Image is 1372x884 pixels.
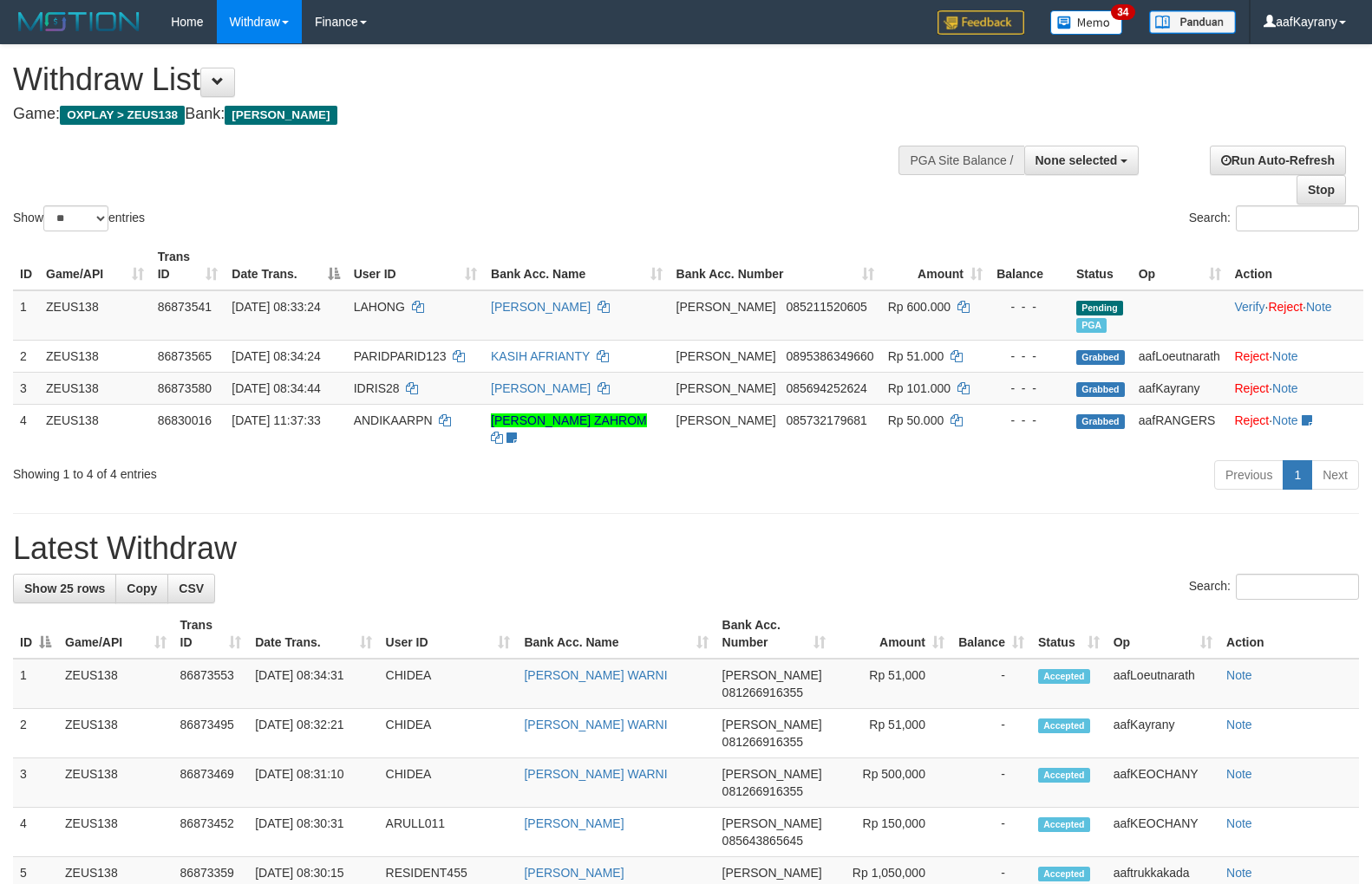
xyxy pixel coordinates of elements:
td: 4 [13,808,58,857]
input: Search: [1236,574,1359,600]
td: aafKayrany [1107,709,1219,758]
span: Accepted [1038,817,1090,832]
th: Op: activate to sort column ascending [1107,609,1219,659]
td: 1 [13,290,39,341]
td: ZEUS138 [39,404,151,453]
span: 86873541 [158,300,212,314]
span: Pending [1076,301,1123,315]
span: PARIDPARID123 [354,349,447,363]
a: Show 25 rows [13,574,116,603]
span: Copy 081266916355 to clipboard [722,784,803,798]
span: 86873565 [158,349,212,363]
div: - - - [996,412,1062,429]
th: Amount: activate to sort column ascending [881,241,990,290]
a: Reject [1268,300,1303,314]
td: aafKEOCHANY [1107,808,1219,857]
td: 4 [13,404,39,453]
a: Verify [1235,300,1265,314]
span: Grabbed [1076,350,1125,365]
td: [DATE] 08:30:31 [248,808,378,857]
span: Rp 101.000 [888,381,951,395]
th: Op: activate to sort column ascending [1132,241,1228,290]
td: - [951,758,1031,808]
td: aafLoeutnarath [1132,340,1228,372]
td: 86873469 [173,758,249,808]
span: Rp 600.000 [888,300,951,314]
a: Note [1226,767,1252,781]
a: Note [1226,816,1252,830]
span: [PERSON_NAME] [676,349,776,363]
td: 86873495 [173,709,249,758]
img: MOTION_logo.png [13,9,145,35]
span: [PERSON_NAME] [676,381,776,395]
span: OXPLAY > ZEUS138 [60,106,185,125]
td: aafKEOCHANY [1107,758,1219,808]
th: Trans ID: activate to sort column ascending [151,241,225,290]
th: Status [1069,241,1132,290]
span: [DATE] 08:34:24 [232,349,320,363]
td: CHIDEA [379,659,518,709]
td: CHIDEA [379,758,518,808]
th: User ID: activate to sort column ascending [379,609,518,659]
a: Run Auto-Refresh [1210,146,1346,175]
th: Action [1219,609,1359,659]
a: [PERSON_NAME] [491,381,591,395]
span: Copy 085643865645 to clipboard [722,834,803,848]
a: [PERSON_NAME] ZAHROM [491,413,647,427]
th: Date Trans.: activate to sort column descending [225,241,346,290]
span: Rp 51.000 [888,349,944,363]
span: [DATE] 08:34:44 [232,381,320,395]
span: Copy 081266916355 to clipboard [722,735,803,749]
span: LAHONG [354,300,405,314]
div: PGA Site Balance / [898,146,1023,175]
td: [DATE] 08:31:10 [248,758,378,808]
th: User ID: activate to sort column ascending [347,241,484,290]
td: 1 [13,659,58,709]
span: Copy 0895386349660 to clipboard [786,349,873,363]
div: - - - [996,348,1062,365]
td: 2 [13,340,39,372]
a: [PERSON_NAME] [491,300,591,314]
h1: Latest Withdraw [13,531,1359,566]
td: 3 [13,758,58,808]
span: [DATE] 08:33:24 [232,300,320,314]
span: Marked by aaftrukkakada [1076,318,1107,333]
a: Next [1311,460,1359,490]
td: · [1228,340,1364,372]
a: Copy [115,574,168,603]
th: ID: activate to sort column descending [13,609,58,659]
td: aafRANGERS [1132,404,1228,453]
a: [PERSON_NAME] WARNI [524,668,667,682]
th: Bank Acc. Name: activate to sort column ascending [517,609,715,659]
a: Note [1272,349,1298,363]
a: Note [1226,866,1252,880]
td: aafLoeutnarath [1107,659,1219,709]
td: ARULL011 [379,808,518,857]
th: Amount: activate to sort column ascending [833,609,951,659]
td: · [1228,372,1364,404]
td: ZEUS138 [58,709,173,758]
span: Accepted [1038,669,1090,684]
img: panduan.png [1149,10,1236,34]
span: [PERSON_NAME] [676,413,776,427]
a: Reject [1235,413,1270,427]
span: Copy 085211520605 to clipboard [786,300,866,314]
td: Rp 51,000 [833,659,951,709]
a: 1 [1283,460,1312,490]
a: Reject [1235,381,1270,395]
th: Game/API: activate to sort column ascending [58,609,173,659]
td: 2 [13,709,58,758]
td: ZEUS138 [39,340,151,372]
th: Balance [990,241,1069,290]
td: 86873452 [173,808,249,857]
span: [PERSON_NAME] [722,816,822,830]
td: ZEUS138 [58,758,173,808]
select: Showentries [43,205,108,231]
td: 86873553 [173,659,249,709]
a: Previous [1214,460,1284,490]
td: · · [1228,290,1364,341]
span: 34 [1111,4,1134,20]
td: - [951,808,1031,857]
div: - - - [996,380,1062,397]
span: Grabbed [1076,382,1125,397]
